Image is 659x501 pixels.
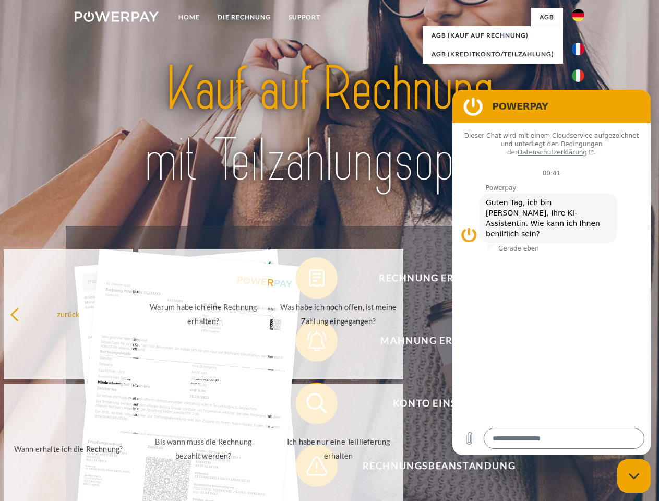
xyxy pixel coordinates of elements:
[452,90,651,455] iframe: Messaging-Fenster
[572,43,584,55] img: fr
[572,9,584,21] img: de
[170,8,209,27] a: Home
[311,445,567,487] span: Rechnungsbeanstandung
[423,45,563,64] a: AGB (Kreditkonto/Teilzahlung)
[311,383,567,424] span: Konto einsehen
[273,249,403,379] a: Was habe ich noch offen, ist meine Zahlung eingegangen?
[145,435,262,463] div: Bis wann muss die Rechnung bezahlt werden?
[280,300,397,328] div: Was habe ich noch offen, ist meine Zahlung eingegangen?
[10,307,127,321] div: zurück
[311,320,567,362] span: Mahnung erhalten?
[10,442,127,456] div: Wann erhalte ich die Rechnung?
[145,300,262,328] div: Warum habe ich eine Rechnung erhalten?
[75,11,159,22] img: logo-powerpay-white.svg
[531,8,563,27] a: agb
[572,69,584,82] img: it
[280,8,329,27] a: SUPPORT
[296,445,567,487] button: Rechnungsbeanstandung
[296,383,567,424] button: Konto einsehen
[280,435,397,463] div: Ich habe nur eine Teillieferung erhalten
[296,320,567,362] button: Mahnung erhalten?
[100,50,559,200] img: title-powerpay_de.svg
[423,26,563,45] a: AGB (Kauf auf Rechnung)
[617,459,651,493] iframe: Schaltfläche zum Öffnen des Messaging-Fensters; Konversation läuft
[296,257,567,299] button: Rechnung erhalten?
[311,257,567,299] span: Rechnung erhalten?
[209,8,280,27] a: DIE RECHNUNG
